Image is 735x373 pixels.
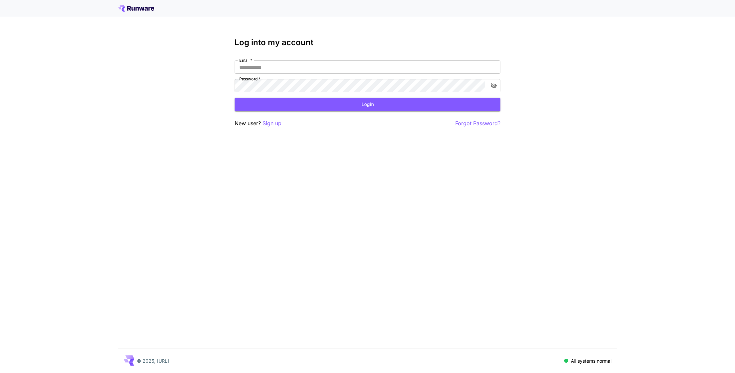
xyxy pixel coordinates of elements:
p: New user? [235,119,281,128]
h3: Log into my account [235,38,500,47]
label: Password [239,76,261,82]
button: Forgot Password? [455,119,500,128]
p: All systems normal [571,357,611,364]
button: toggle password visibility [488,80,500,92]
button: Sign up [262,119,281,128]
p: © 2025, [URL] [137,357,169,364]
button: Login [235,98,500,111]
label: Email [239,57,252,63]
